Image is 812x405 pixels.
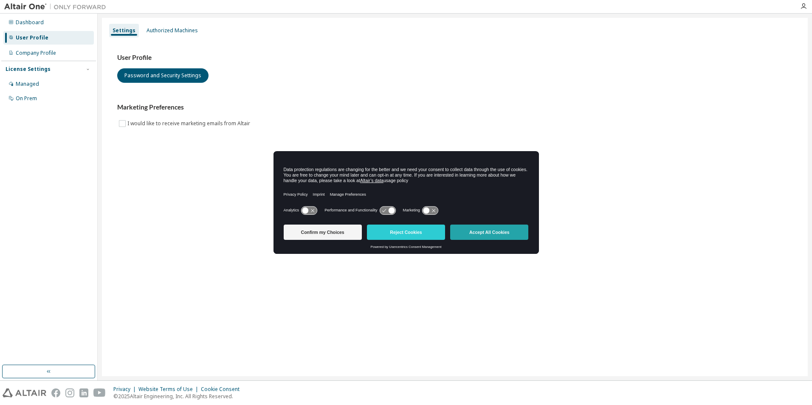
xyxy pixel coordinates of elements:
[93,388,106,397] img: youtube.svg
[51,388,60,397] img: facebook.svg
[113,393,245,400] p: © 2025 Altair Engineering, Inc. All Rights Reserved.
[117,53,792,62] h3: User Profile
[138,386,201,393] div: Website Terms of Use
[6,66,51,73] div: License Settings
[65,388,74,397] img: instagram.svg
[113,386,138,393] div: Privacy
[117,103,792,112] h3: Marketing Preferences
[127,118,252,129] label: I would like to receive marketing emails from Altair
[113,27,135,34] div: Settings
[117,68,209,83] button: Password and Security Settings
[147,27,198,34] div: Authorized Machines
[16,34,48,41] div: User Profile
[201,386,245,393] div: Cookie Consent
[79,388,88,397] img: linkedin.svg
[16,19,44,26] div: Dashboard
[16,95,37,102] div: On Prem
[16,81,39,87] div: Managed
[16,50,56,56] div: Company Profile
[4,3,110,11] img: Altair One
[3,388,46,397] img: altair_logo.svg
